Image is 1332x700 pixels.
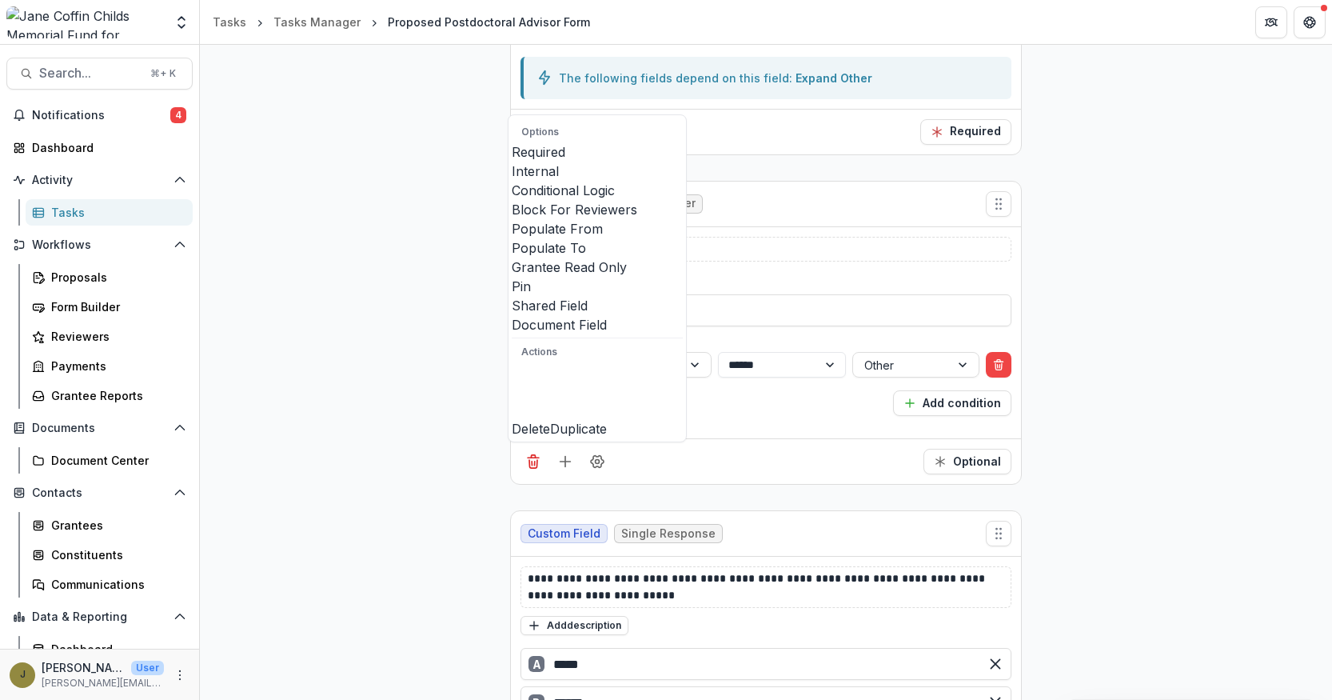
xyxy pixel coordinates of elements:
[26,636,193,662] a: Dashboard
[521,345,673,359] p: Actions
[552,449,578,474] button: Add field
[920,119,1011,145] button: Required
[512,200,683,219] div: Block For Reviewers
[206,10,253,34] a: Tasks
[6,6,164,38] img: Jane Coffin Childs Memorial Fund for Medical Research logo
[51,546,180,563] div: Constituents
[6,102,193,128] button: Notifications4
[51,387,180,404] div: Grantee Reports
[528,527,600,541] span: Custom Field
[559,70,1011,86] div: The following fields depend on this field:
[621,527,716,541] span: Single Response
[26,382,193,409] a: Grantee Reports
[512,315,683,334] div: Document Field
[26,353,193,379] a: Payments
[512,381,550,438] button: Delete
[26,512,193,538] a: Grantees
[6,167,193,193] button: Open Activity
[512,238,683,258] div: Populate To
[6,604,193,630] button: Open Data & Reporting
[6,415,193,441] button: Open Documents
[550,362,607,438] button: Duplicate
[512,181,683,200] div: Conditional Logic
[213,14,246,30] div: Tasks
[170,666,189,685] button: More
[51,641,180,658] div: Dashboard
[32,486,167,500] span: Contacts
[32,610,167,624] span: Data & Reporting
[32,174,167,187] span: Activity
[512,142,683,162] div: Required
[51,298,180,315] div: Form Builder
[6,232,193,258] button: Open Workflows
[32,109,170,122] span: Notifications
[388,14,590,30] div: Proposed Postdoctoral Advisor Form
[520,449,546,474] button: Delete field
[986,191,1011,217] button: Move field
[273,14,361,30] div: Tasks Manager
[1294,6,1326,38] button: Get Help
[131,661,164,675] p: User
[42,676,164,690] p: [PERSON_NAME][EMAIL_ADDRESS][PERSON_NAME][DOMAIN_NAME]
[983,651,1008,677] button: Remove option
[20,670,26,680] div: Jamie
[512,296,683,315] div: Shared Field
[26,199,193,226] a: Tasks
[267,10,367,34] a: Tasks Manager
[26,294,193,320] a: Form Builder
[51,452,180,469] div: Document Center
[521,125,673,139] p: Options
[51,204,180,221] div: Tasks
[32,422,167,435] span: Documents
[26,447,193,474] a: Document Center
[512,219,683,238] div: Populate From
[1255,6,1287,38] button: Partners
[986,352,1011,378] button: Delete condition
[6,58,193,90] button: Search...
[26,264,193,290] a: Proposals
[32,139,180,156] div: Dashboard
[512,258,683,277] div: Grantee Read Only
[32,238,167,252] span: Workflows
[6,134,193,161] a: Dashboard
[170,6,193,38] button: Open entity switcher
[42,659,125,676] p: [PERSON_NAME]
[206,10,596,34] nav: breadcrumb
[796,71,872,85] a: Expand Other
[6,480,193,506] button: Open Contacts
[584,449,610,474] button: Field Settings
[170,107,186,123] span: 4
[512,277,683,296] div: Pin
[26,542,193,568] a: Constituents
[51,517,180,534] div: Grantees
[26,571,193,598] a: Communications
[923,449,1011,474] button: Required
[512,162,683,181] div: Internal
[39,66,141,81] span: Search...
[520,616,628,635] button: Adddescription
[51,576,180,593] div: Communications
[26,323,193,350] a: Reviewers
[51,269,180,286] div: Proposals
[893,390,1011,416] button: Add condition
[51,328,180,345] div: Reviewers
[986,521,1011,546] button: Move field
[51,358,180,374] div: Payments
[528,656,544,672] div: A
[147,65,179,82] div: ⌘ + K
